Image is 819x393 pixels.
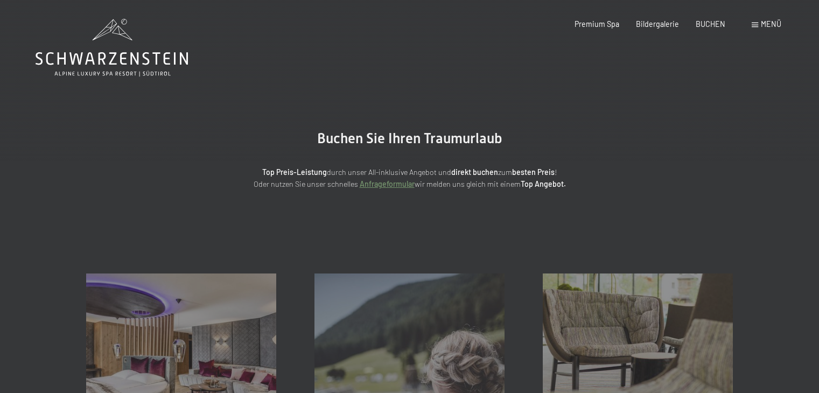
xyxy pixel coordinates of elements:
a: BUCHEN [696,19,725,29]
a: Anfrageformular [360,179,415,188]
a: Premium Spa [575,19,619,29]
a: Bildergalerie [636,19,679,29]
strong: Top Angebot. [521,179,566,188]
strong: Top Preis-Leistung [262,167,327,177]
p: durch unser All-inklusive Angebot und zum ! Oder nutzen Sie unser schnelles wir melden uns gleich... [173,166,647,191]
strong: direkt buchen [451,167,498,177]
span: Menü [761,19,781,29]
strong: besten Preis [512,167,555,177]
span: Buchen Sie Ihren Traumurlaub [317,130,502,146]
